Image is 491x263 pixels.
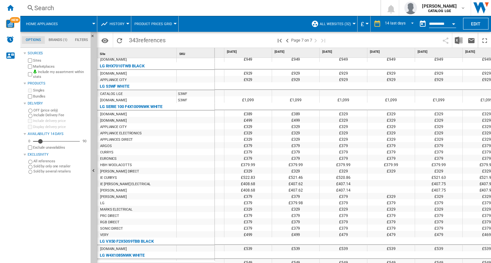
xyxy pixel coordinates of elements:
div: £929 [367,70,415,76]
div: £539 [415,245,462,251]
div: £329 [224,129,272,136]
div: EURONICS [100,156,117,162]
div: Product prices grid [134,16,175,32]
button: Home appliances [26,16,64,32]
label: Sold by only one retailer [33,164,88,169]
span: NEW [10,17,20,23]
input: Marketplaces [28,64,32,69]
img: alerts-logo.svg [6,36,14,43]
b: CATALOG LGE [428,9,451,13]
div: £379 [272,193,319,199]
div: £379 [415,212,462,218]
label: Sold by several retailers [33,169,88,174]
div: All Websites (32) [311,16,354,32]
div: £329 [272,123,319,129]
div: £329 [272,136,319,142]
div: £379 [272,218,319,225]
button: Edit [463,18,488,30]
md-tab-item: Brands (1) [45,36,71,44]
div: £379 [367,155,415,161]
label: All references [33,159,88,164]
md-tab-item: Options [22,36,45,44]
img: mysite-bg-18x18.png [33,70,37,73]
input: Display delivery price [28,145,32,150]
div: APPLIANCE CITY [100,77,127,83]
div: £479 [320,231,367,237]
div: £929 [224,70,272,76]
div: £329 [320,136,367,142]
div: £379 [367,218,415,225]
div: 14 last days [385,21,406,25]
div: £929 [320,76,367,82]
div: £379 [272,148,319,155]
input: Sold by several retailers [28,170,32,174]
div: LG SERIE 100 F4X1009NWK WHITE [100,103,162,111]
label: Include my assortment within stats [33,70,88,79]
div: £379.98 [272,199,319,206]
div: £407.75 [415,180,462,186]
label: Display delivery price [33,125,88,129]
div: [DOMAIN_NAME] [100,118,127,124]
div: History [100,16,128,32]
button: £ [361,16,367,32]
div: £1,099 [367,96,415,103]
button: Last page [319,33,327,48]
div: £329 [320,110,367,117]
div: £329 [415,206,462,212]
button: Options [99,35,111,46]
div: [DATE] [416,48,462,56]
div: £329 [415,193,462,199]
div: Sort None [99,48,176,58]
div: £329 [415,167,462,174]
div: APPLIANCES DIRECT [100,137,133,143]
div: £379 [367,225,415,231]
div: £949 [367,56,415,62]
button: All Websites (32) [320,16,354,32]
div: Sources [28,51,88,56]
div: £379.99 [272,161,319,167]
div: CURRYS [100,149,113,156]
div: £379 [224,155,272,161]
div: RGB DIRECT [100,219,119,226]
div: £329 [367,167,415,174]
div: [DOMAIN_NAME] [100,111,127,118]
div: £379 [224,218,272,225]
input: All references [28,160,32,164]
div: Delivery [28,101,88,106]
div: £329 [272,167,319,174]
md-menu: Currency [358,16,371,32]
div: £379 [320,155,367,161]
div: £499 [224,117,272,123]
div: Products [28,81,88,86]
button: Download in Excel [452,33,465,48]
div: £407.75 [415,186,462,193]
div: Home appliances [24,16,94,32]
label: Marketplaces [33,64,88,69]
div: £329 [224,167,272,174]
div: S3WF [177,90,215,97]
div: £522.83 [224,174,272,180]
div: MARKS ELECTRICAL [100,206,132,213]
div: £379 [415,155,462,161]
div: £329 [367,206,415,212]
div: £929 [367,76,415,82]
div: £407.62 [272,180,319,186]
div: £949 [415,56,462,62]
input: OFF (price only) [28,109,32,113]
div: [PERSON_NAME] [100,187,127,194]
img: wise-card.svg [6,20,14,28]
div: £379 [415,225,462,231]
div: £379 [224,199,272,206]
input: Include Delivery Fee [28,114,32,118]
div: £949 [272,56,319,62]
div: £499 [224,231,272,237]
div: £329 [224,206,272,212]
div: £539 [272,245,319,251]
label: Sites [33,58,88,63]
div: £929 [272,76,319,82]
div: £379 [320,212,367,218]
div: £379 [320,199,367,206]
div: £329 [415,110,462,117]
div: £379 [272,225,319,231]
div: £499 [272,117,319,123]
